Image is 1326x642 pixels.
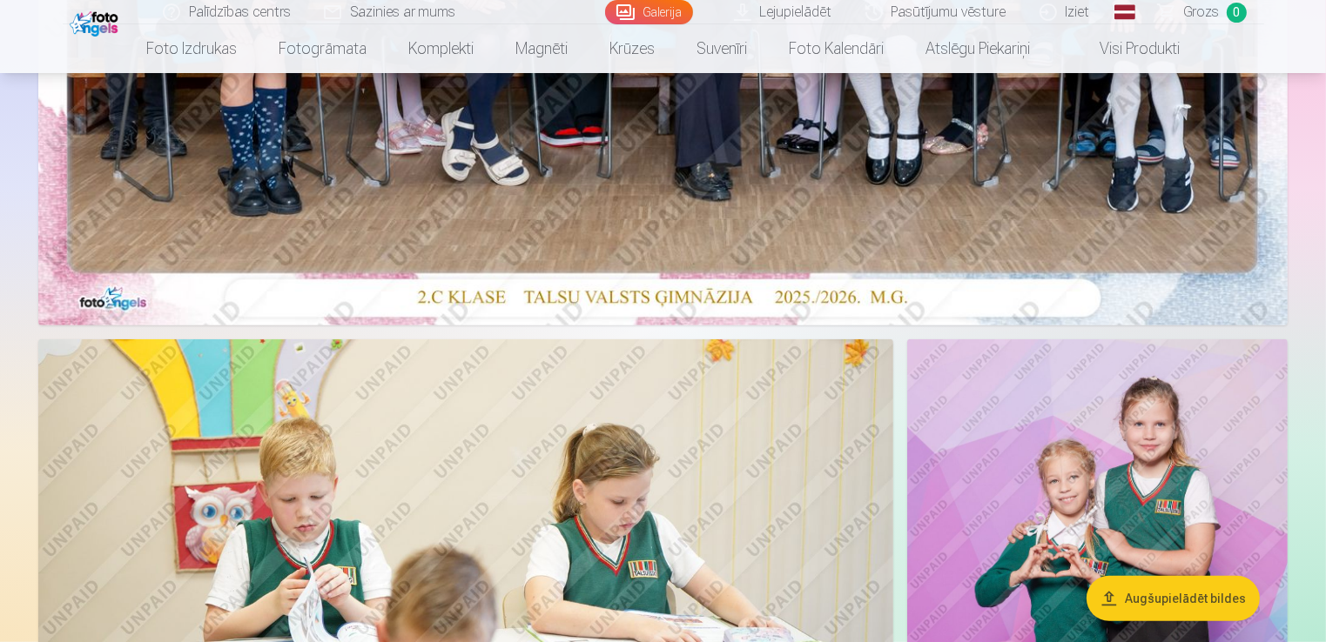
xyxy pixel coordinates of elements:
[1184,2,1220,23] span: Grozs
[387,24,495,73] a: Komplekti
[676,24,768,73] a: Suvenīri
[1087,576,1260,621] button: Augšupielādēt bildes
[1227,3,1247,23] span: 0
[125,24,258,73] a: Foto izdrukas
[589,24,676,73] a: Krūzes
[768,24,905,73] a: Foto kalendāri
[258,24,387,73] a: Fotogrāmata
[1051,24,1201,73] a: Visi produkti
[70,7,123,37] img: /fa1
[905,24,1051,73] a: Atslēgu piekariņi
[495,24,589,73] a: Magnēti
